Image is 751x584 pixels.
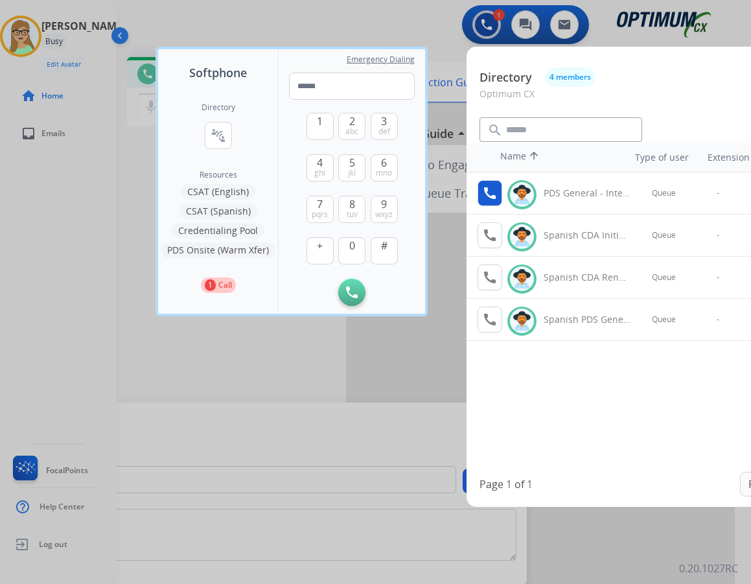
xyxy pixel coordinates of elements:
[544,229,630,242] div: Spanish CDA Initial General - Internal
[306,154,334,181] button: 4ghi
[652,230,676,240] span: Queue
[544,313,630,326] div: Spanish PDS General - Internal
[513,269,531,289] img: avatar
[482,185,498,201] mat-icon: call
[312,209,328,220] span: pqrs
[345,126,358,137] span: abc
[181,184,255,200] button: CSAT (English)
[306,113,334,140] button: 1
[349,238,355,253] span: 0
[652,188,676,198] span: Queue
[314,168,325,178] span: ghi
[317,196,323,212] span: 7
[317,155,323,170] span: 4
[202,102,235,113] h2: Directory
[200,170,237,180] span: Resources
[544,271,630,284] div: Spanish CDA Renewal General - Internal
[652,314,676,325] span: Queue
[205,279,216,291] p: 1
[306,237,334,264] button: +
[381,155,387,170] span: 6
[179,204,257,219] button: CSAT (Spanish)
[347,209,358,220] span: tuv
[172,223,264,239] button: Credentialing Pool
[306,196,334,223] button: 7pqrs
[482,270,498,285] mat-icon: call
[218,279,232,291] p: Call
[479,69,532,86] p: Directory
[494,143,610,172] th: Name
[338,154,365,181] button: 5jkl
[371,237,398,264] button: #
[717,230,719,240] span: -
[514,476,524,492] p: of
[717,188,719,198] span: -
[544,187,630,200] div: PDS General - Internal
[482,228,498,243] mat-icon: call
[513,311,531,331] img: avatar
[513,227,531,247] img: avatar
[375,209,393,220] span: wxyz
[349,196,355,212] span: 8
[347,54,415,65] span: Emergency Dialing
[487,123,503,138] mat-icon: search
[617,145,695,170] th: Type of user
[679,561,738,576] p: 0.20.1027RC
[513,185,531,205] img: avatar
[381,238,387,253] span: #
[371,154,398,181] button: 6mno
[545,67,595,87] button: 4 members
[717,272,719,283] span: -
[349,113,355,129] span: 2
[371,113,398,140] button: 3def
[479,476,503,492] p: Page
[338,237,365,264] button: 0
[381,113,387,129] span: 3
[338,113,365,140] button: 2abc
[317,113,323,129] span: 1
[338,196,365,223] button: 8tuv
[717,314,719,325] span: -
[161,242,275,258] button: PDS Onsite (Warm Xfer)
[482,312,498,327] mat-icon: call
[346,286,358,298] img: call-button
[526,150,542,165] mat-icon: arrow_upward
[201,277,236,293] button: 1Call
[371,196,398,223] button: 9wxyz
[348,168,356,178] span: jkl
[211,128,226,143] mat-icon: connect_without_contact
[349,155,355,170] span: 5
[652,272,676,283] span: Queue
[376,168,392,178] span: mno
[189,64,247,82] span: Softphone
[378,126,390,137] span: def
[381,196,387,212] span: 9
[317,238,323,253] span: +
